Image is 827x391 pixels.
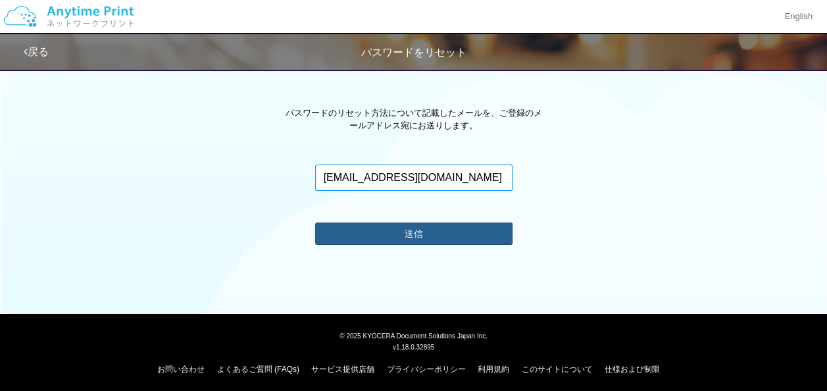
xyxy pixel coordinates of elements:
[393,343,434,351] span: v1.18.0.32895
[311,365,374,374] a: サービス提供店舗
[24,46,49,57] a: 戻る
[478,365,509,374] a: 利用規約
[282,107,545,132] p: パスワードのリセット方法について記載したメールを、ご登録のメールアドレス宛にお送りします。
[387,365,466,374] a: プライバシーポリシー
[339,331,488,340] span: © 2025 KYOCERA Document Solutions Japan Inc.
[217,365,299,374] a: よくあるご質問 (FAQs)
[521,365,592,374] a: このサイトについて
[361,47,466,58] span: パスワードをリセット
[315,222,513,245] button: 送信
[315,165,513,191] input: メールアドレス
[157,365,205,374] a: お問い合わせ
[605,365,660,374] a: 仕様および制限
